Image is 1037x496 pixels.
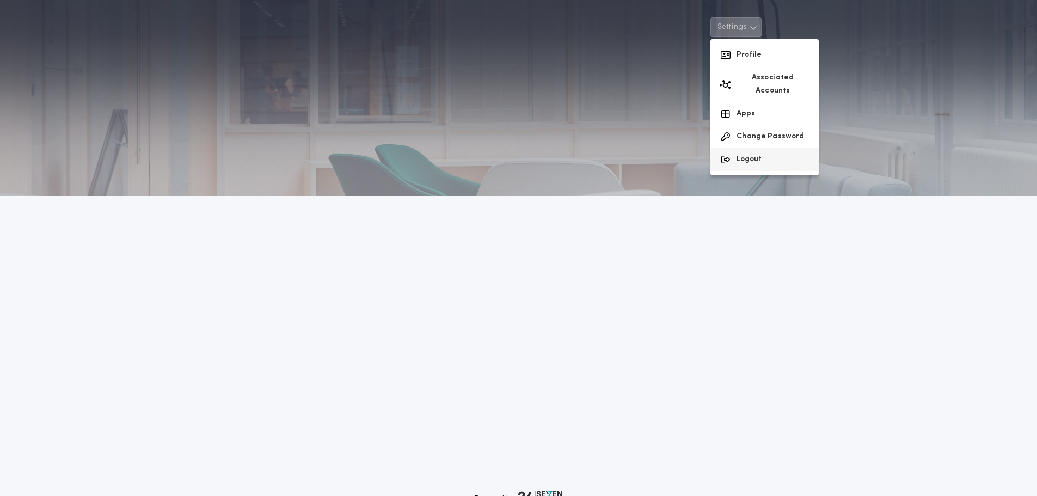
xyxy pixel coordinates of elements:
button: Profile [710,44,819,66]
button: Associated Accounts [710,66,819,102]
div: Settings [710,39,819,175]
button: Settings [710,17,762,37]
button: Logout [710,148,819,171]
button: Change Password [710,125,819,148]
button: Apps [710,102,819,125]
